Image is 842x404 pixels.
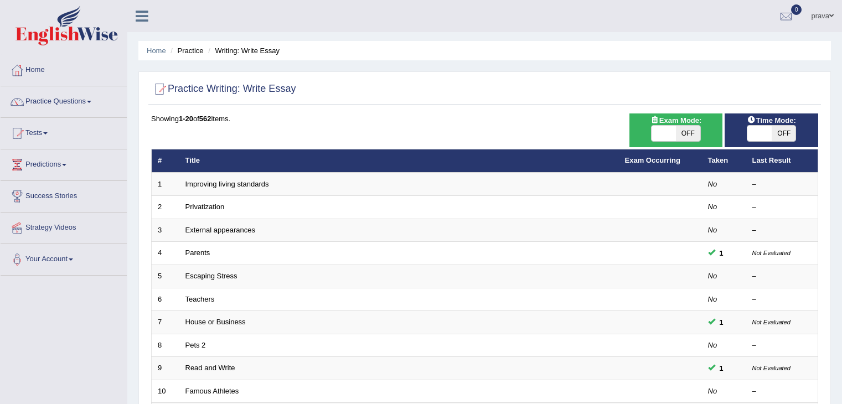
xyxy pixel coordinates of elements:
[752,386,812,397] div: –
[185,180,269,188] a: Improving living standards
[185,341,206,349] a: Pets 2
[152,265,179,288] td: 5
[179,115,193,123] b: 1-20
[752,179,812,190] div: –
[185,318,246,326] a: House or Business
[152,242,179,265] td: 4
[152,173,179,196] td: 1
[152,149,179,173] th: #
[185,387,239,395] a: Famous Athletes
[629,113,723,147] div: Show exams occurring in exams
[752,294,812,305] div: –
[752,225,812,236] div: –
[715,247,728,259] span: You cannot take this question anymore
[179,149,619,173] th: Title
[708,387,717,395] em: No
[625,156,680,164] a: Exam Occurring
[185,364,235,372] a: Read and Write
[752,319,791,325] small: Not Evaluated
[1,118,127,146] a: Tests
[1,149,127,177] a: Predictions
[752,271,812,282] div: –
[715,317,728,328] span: You cannot take this question anymore
[152,219,179,242] td: 3
[152,196,179,219] td: 2
[1,181,127,209] a: Success Stories
[147,46,166,55] a: Home
[205,45,280,56] li: Writing: Write Essay
[708,341,717,349] em: No
[708,180,717,188] em: No
[752,202,812,213] div: –
[746,149,818,173] th: Last Result
[646,115,706,126] span: Exam Mode:
[708,203,717,211] em: No
[185,203,225,211] a: Privatization
[152,380,179,403] td: 10
[152,311,179,334] td: 7
[1,244,127,272] a: Your Account
[1,86,127,114] a: Practice Questions
[199,115,211,123] b: 562
[152,334,179,357] td: 8
[152,288,179,311] td: 6
[708,295,717,303] em: No
[702,149,746,173] th: Taken
[185,248,210,257] a: Parents
[185,295,215,303] a: Teachers
[708,226,717,234] em: No
[168,45,203,56] li: Practice
[708,272,717,280] em: No
[151,113,818,124] div: Showing of items.
[772,126,796,141] span: OFF
[185,226,255,234] a: External appearances
[715,362,728,374] span: You cannot take this question anymore
[752,365,791,371] small: Not Evaluated
[676,126,700,141] span: OFF
[791,4,802,15] span: 0
[152,357,179,380] td: 9
[743,115,800,126] span: Time Mode:
[185,272,237,280] a: Escaping Stress
[1,55,127,82] a: Home
[752,340,812,351] div: –
[1,213,127,240] a: Strategy Videos
[151,81,296,97] h2: Practice Writing: Write Essay
[752,250,791,256] small: Not Evaluated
